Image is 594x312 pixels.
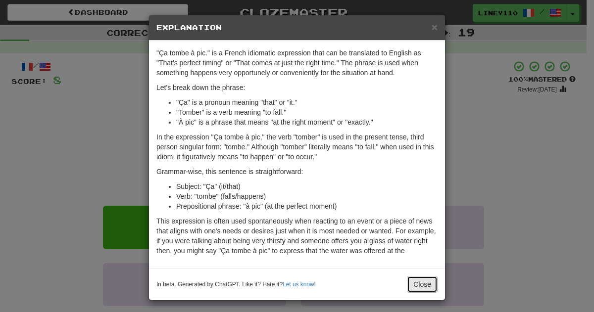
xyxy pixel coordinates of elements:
[176,201,438,211] li: Prepositional phrase: "à pic" (at the perfect moment)
[156,167,438,177] p: Grammar-wise, this sentence is straightforward:
[156,83,438,92] p: Let's break down the phrase:
[432,22,438,32] button: Close
[283,281,314,288] a: Let us know
[156,280,316,289] small: In beta. Generated by ChatGPT. Like it? Hate it? !
[156,48,438,78] p: "Ça tombe à pic." is a French idiomatic expression that can be translated to English as "That's p...
[156,132,438,162] p: In the expression "Ça tombe à pic," the verb "tomber" is used in the present tense, third person ...
[176,107,438,117] li: "Tomber" is a verb meaning "to fall."
[407,276,438,293] button: Close
[156,23,438,33] h5: Explanation
[156,216,438,256] p: This expression is often used spontaneously when reacting to an event or a piece of news that ali...
[176,181,438,191] li: Subject: "Ça" (it/that)
[176,191,438,201] li: Verb: "tombe" (falls/happens)
[432,21,438,33] span: ×
[176,97,438,107] li: "Ça" is a pronoun meaning "that" or "it."
[176,117,438,127] li: "À pic" is a phrase that means "at the right moment" or "exactly."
